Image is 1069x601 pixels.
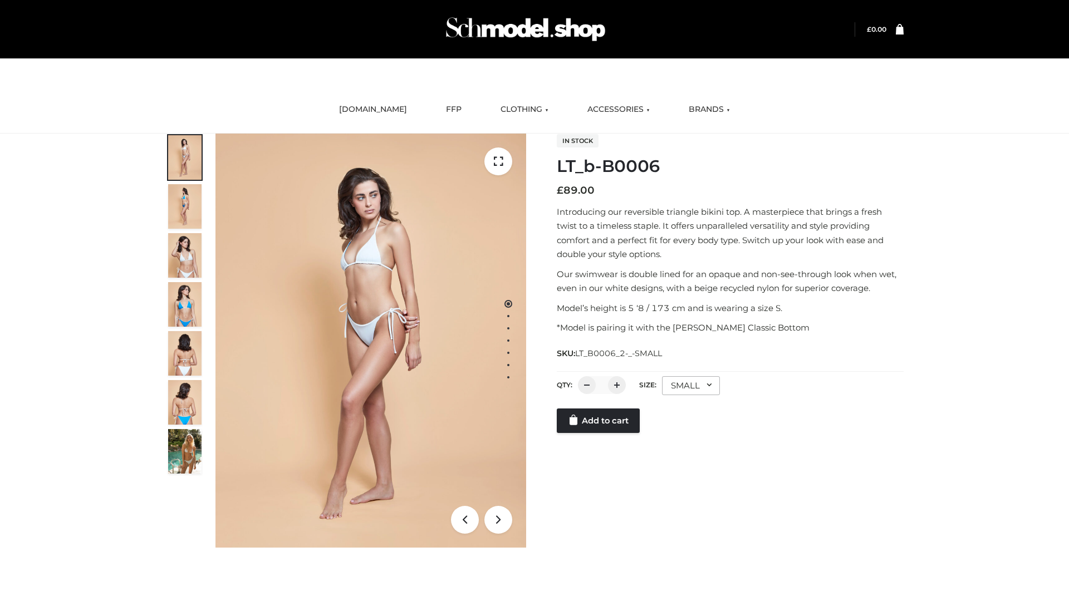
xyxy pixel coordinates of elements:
img: ArielClassicBikiniTop_CloudNine_AzureSky_OW114ECO_8-scaled.jpg [168,380,202,425]
a: £0.00 [867,25,886,33]
img: Arieltop_CloudNine_AzureSky2.jpg [168,429,202,474]
label: Size: [639,381,656,389]
div: SMALL [662,376,720,395]
a: CLOTHING [492,97,557,122]
p: Model’s height is 5 ‘8 / 173 cm and is wearing a size S. [557,301,904,316]
bdi: 89.00 [557,184,595,196]
span: LT_B0006_2-_-SMALL [575,348,662,358]
img: ArielClassicBikiniTop_CloudNine_AzureSky_OW114ECO_3-scaled.jpg [168,233,202,278]
span: In stock [557,134,599,147]
a: [DOMAIN_NAME] [331,97,415,122]
img: ArielClassicBikiniTop_CloudNine_AzureSky_OW114ECO_1-scaled.jpg [168,135,202,180]
p: Our swimwear is double lined for an opaque and non-see-through look when wet, even in our white d... [557,267,904,295]
span: £ [867,25,871,33]
img: ArielClassicBikiniTop_CloudNine_AzureSky_OW114ECO_4-scaled.jpg [168,282,202,327]
a: FFP [438,97,470,122]
img: ArielClassicBikiniTop_CloudNine_AzureSky_OW114ECO_1 [215,134,526,548]
bdi: 0.00 [867,25,886,33]
p: *Model is pairing it with the [PERSON_NAME] Classic Bottom [557,321,904,335]
a: ACCESSORIES [579,97,658,122]
span: SKU: [557,347,663,360]
a: Add to cart [557,408,640,433]
span: £ [557,184,563,196]
img: ArielClassicBikiniTop_CloudNine_AzureSky_OW114ECO_2-scaled.jpg [168,184,202,229]
img: Schmodel Admin 964 [442,7,609,51]
a: BRANDS [680,97,738,122]
label: QTY: [557,381,572,389]
img: ArielClassicBikiniTop_CloudNine_AzureSky_OW114ECO_7-scaled.jpg [168,331,202,376]
p: Introducing our reversible triangle bikini top. A masterpiece that brings a fresh twist to a time... [557,205,904,262]
h1: LT_b-B0006 [557,156,904,176]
